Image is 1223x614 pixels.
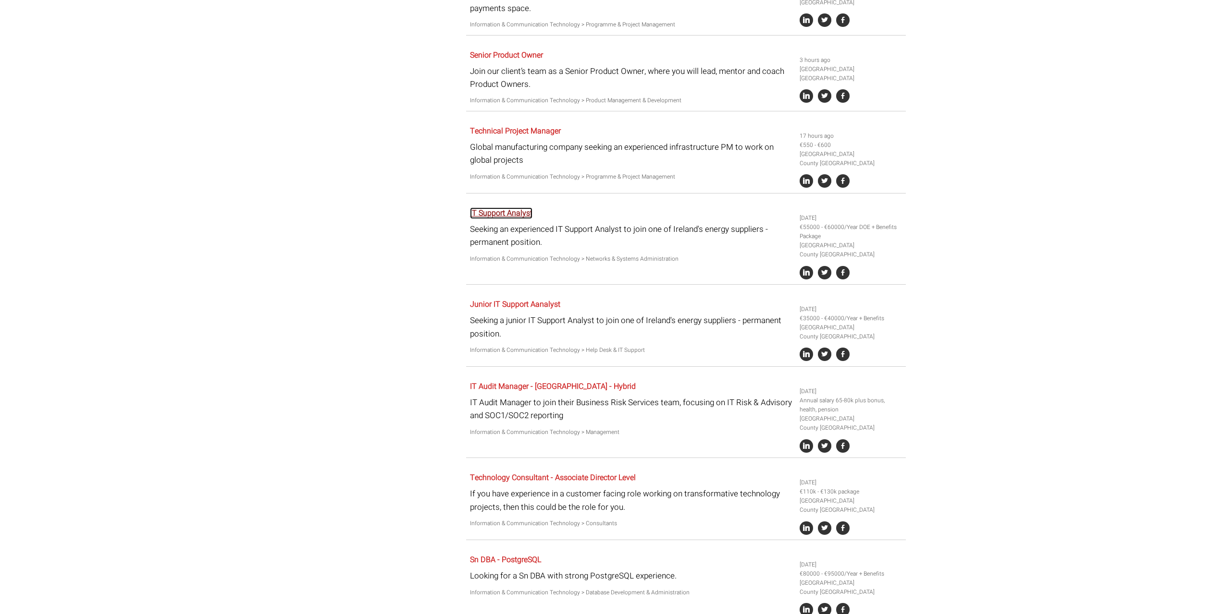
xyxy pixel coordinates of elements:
[470,554,541,566] a: Sn DBA - PostgreSQL
[800,223,902,241] li: €55000 - €60000/Year DOE + Benefits Package
[470,125,561,137] a: Technical Project Manager
[470,254,792,264] p: Information & Communication Technology > Networks & Systems Administration
[470,381,636,392] a: IT Audit Manager - [GEOGRAPHIC_DATA] - Hybrid
[470,207,532,219] a: IT Support Analyst
[470,428,792,437] p: Information & Communication Technology > Management
[800,314,902,323] li: €35000 - €40000/Year + Benefits
[800,560,902,569] li: [DATE]
[470,141,792,167] p: Global manufacturing company seeking an experienced infrastructure PM to work on global projects
[800,569,902,578] li: €80000 - €95000/Year + Benefits
[470,569,792,582] p: Looking for a Sn DBA with strong PostgreSQL experience.
[800,56,902,65] li: 3 hours ago
[800,241,902,259] li: [GEOGRAPHIC_DATA] County [GEOGRAPHIC_DATA]
[470,172,792,181] p: Information & Communication Technology > Programme & Project Management
[470,487,792,513] p: If you have experience in a customer facing role working on transformative technology projects, t...
[470,65,792,91] p: Join our client’s team as a Senior Product Owner, where you will lead, mentor and coach Product O...
[470,588,792,597] p: Information & Communication Technology > Database Development & Administration
[800,414,902,433] li: [GEOGRAPHIC_DATA] County [GEOGRAPHIC_DATA]
[800,305,902,314] li: [DATE]
[470,346,792,355] p: Information & Communication Technology > Help Desk & IT Support
[800,396,902,414] li: Annual salary 65-80k plus bonus, health, pension
[800,496,902,515] li: [GEOGRAPHIC_DATA] County [GEOGRAPHIC_DATA]
[470,96,792,105] p: Information & Communication Technology > Product Management & Development
[470,472,636,483] a: Technology Consultant - Associate Director Level
[800,323,902,341] li: [GEOGRAPHIC_DATA] County [GEOGRAPHIC_DATA]
[470,314,792,340] p: Seeking a junior IT Support Analyst to join one of Ireland's energy suppliers - permanent position.
[470,299,560,310] a: Junior IT Support Aanalyst
[470,49,543,61] a: Senior Product Owner
[470,223,792,249] p: Seeking an experienced IT Support Analyst to join one of Ireland's energy suppliers - permanent p...
[470,519,792,528] p: Information & Communication Technology > Consultants
[800,387,902,396] li: [DATE]
[800,132,902,141] li: 17 hours ago
[800,150,902,168] li: [GEOGRAPHIC_DATA] County [GEOGRAPHIC_DATA]
[800,478,902,487] li: [DATE]
[800,141,902,150] li: €550 - €600
[800,578,902,597] li: [GEOGRAPHIC_DATA] County [GEOGRAPHIC_DATA]
[800,487,902,496] li: €110k - €130k package
[470,396,792,422] p: IT Audit Manager to join their Business Risk Services team, focusing on IT Risk & Advisory and SO...
[470,20,792,29] p: Information & Communication Technology > Programme & Project Management
[800,65,902,83] li: [GEOGRAPHIC_DATA] [GEOGRAPHIC_DATA]
[800,214,902,223] li: [DATE]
